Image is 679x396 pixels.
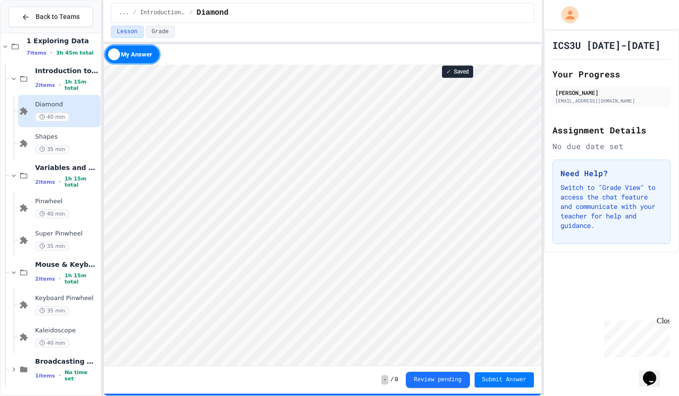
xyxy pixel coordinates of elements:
span: • [59,178,61,186]
span: 40 min [35,209,69,218]
span: 3h 45m total [56,50,93,56]
span: Diamond [35,101,99,109]
span: 1 items [35,373,55,379]
div: [EMAIL_ADDRESS][DOMAIN_NAME] [555,97,668,104]
div: My Account [551,4,581,26]
button: Grade [146,26,175,38]
span: • [59,275,61,283]
span: 2 items [35,82,55,88]
span: Kaleidoscope [35,327,99,335]
span: 1h 15m total [64,273,98,285]
span: 2 items [35,179,55,185]
div: No due date set [552,141,670,152]
span: 35 min [35,306,69,315]
span: Introduction to Snap [140,9,185,17]
span: 35 min [35,242,69,251]
span: Introduction to Snap [35,66,99,75]
span: Shapes [35,133,99,141]
div: Chat with us now!Close [4,4,65,60]
span: 1 Exploring Data [27,37,99,45]
button: Submit Answer [475,372,534,387]
h3: Need Help? [560,168,662,179]
span: Back to Teams [36,12,80,22]
button: Back to Teams [9,7,93,27]
span: Submit Answer [482,376,527,384]
span: ✓ [446,68,451,75]
span: - [381,375,388,385]
div: [PERSON_NAME] [555,88,668,97]
span: 40 min [35,339,69,348]
span: 2 items [35,276,55,282]
span: 1h 15m total [64,79,98,91]
iframe: Snap! Programming Environment [104,65,542,366]
span: / [189,9,193,17]
span: / [133,9,136,17]
span: Pinwheel [35,198,99,206]
iframe: chat widget [639,358,670,387]
h2: Assignment Details [552,123,670,137]
span: • [59,372,61,379]
span: Keyboard Pinwheel [35,294,99,302]
button: Lesson [111,26,144,38]
span: No time set [64,369,98,382]
h1: ICS3U [DATE]-[DATE] [552,38,661,52]
span: Saved [454,68,469,75]
span: 0 [395,376,398,384]
iframe: chat widget [600,317,670,357]
p: Switch to "Grade View" to access the chat feature and communicate with your teacher for help and ... [560,183,662,230]
span: Variables and Blocks [35,163,99,172]
span: ... [119,9,129,17]
span: 1h 15m total [64,176,98,188]
span: Diamond [197,7,229,19]
h2: Your Progress [552,67,670,81]
span: Broadcasting & Cloning [35,357,99,366]
span: • [50,49,52,57]
span: Super Pinwheel [35,230,99,238]
span: Mouse & Keyboard [35,260,99,269]
span: 35 min [35,145,69,154]
span: 40 min [35,113,69,122]
span: • [59,81,61,89]
span: 7 items [27,50,46,56]
button: Review pending [406,372,470,388]
span: / [390,376,394,384]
